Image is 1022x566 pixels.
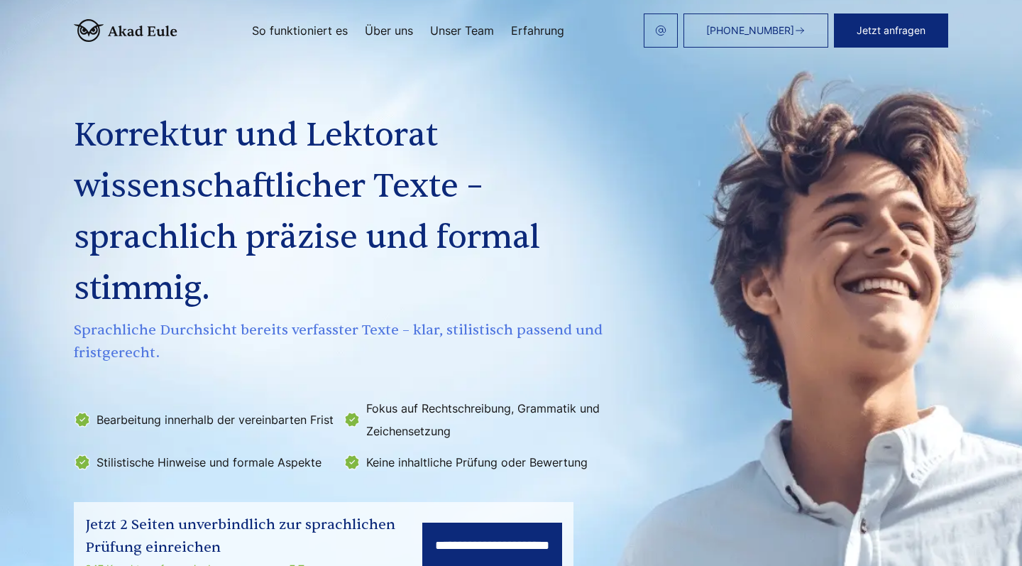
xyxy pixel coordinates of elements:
button: Jetzt anfragen [834,13,948,48]
a: Über uns [365,25,413,36]
li: Stilistische Hinweise und formale Aspekte [74,451,335,474]
li: Keine inhaltliche Prüfung oder Bewertung [344,451,605,474]
li: Bearbeitung innerhalb der vereinbarten Frist [74,397,335,442]
img: email [655,25,666,36]
a: [PHONE_NUMBER] [683,13,828,48]
span: Sprachliche Durchsicht bereits verfasster Texte – klar, stilistisch passend und fristgerecht. [74,319,608,364]
a: Unser Team [430,25,494,36]
h1: Korrektur und Lektorat wissenschaftlicher Texte – sprachlich präzise und formal stimmig. [74,110,608,315]
a: Erfahrung [511,25,564,36]
a: So funktioniert es [252,25,348,36]
div: Jetzt 2 Seiten unverbindlich zur sprachlichen Prüfung einreichen [85,513,422,559]
li: Fokus auf Rechtschreibung, Grammatik und Zeichensetzung [344,397,605,442]
img: logo [74,19,177,42]
span: [PHONE_NUMBER] [706,25,794,36]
